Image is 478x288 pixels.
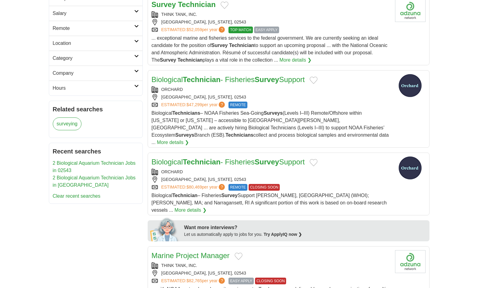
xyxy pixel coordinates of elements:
div: THINK TANK, INC. [152,11,390,18]
h2: Salary [53,10,134,17]
img: apply-iq-scientist.png [150,217,180,241]
h2: Company [53,70,134,77]
div: Let us automatically apply to jobs for you. [184,231,426,238]
a: Survey Technician [152,0,216,9]
img: Orchard logo [395,74,426,97]
span: ? [219,184,225,190]
a: Category [49,51,142,66]
a: ESTIMATED:$80,469per year? [161,184,226,191]
div: [GEOGRAPHIC_DATA], [US_STATE], 02543 [152,176,390,183]
a: ESTIMATED:$47,299per year? [161,102,226,108]
a: Company [49,66,142,81]
span: $82,765 [186,278,202,283]
a: 2 Biological Aquarium Technician Jobs in [GEOGRAPHIC_DATA] [53,175,136,188]
a: Location [49,36,142,51]
span: $47,299 [186,102,202,107]
strong: Survey [211,43,228,48]
span: ... exceptional marine and fisheries services to the federal government. We are currently seeking... [152,35,388,63]
strong: Technician [183,158,221,166]
span: CLOSING SOON [255,278,286,284]
strong: Surveys [264,110,282,116]
button: Add to favorite jobs [221,2,228,9]
a: Try ApplyIQ now ❯ [264,232,302,237]
div: [GEOGRAPHIC_DATA], [US_STATE], 02543 [152,94,390,100]
span: REMOTE [228,184,247,191]
strong: Technician [178,57,203,63]
button: Add to favorite jobs [310,77,318,84]
strong: Technicians [172,110,200,116]
a: Remote [49,21,142,36]
strong: Technician [172,193,197,198]
a: ORCHARD [161,87,183,92]
h2: Location [53,40,134,47]
span: Biological – Fisheries Support [PERSON_NAME], [GEOGRAPHIC_DATA] (WHOI); [PERSON_NAME], MA; and Na... [152,193,387,213]
strong: Technician [178,0,216,9]
h2: Remote [53,25,134,32]
a: 2 Biological Aquarium Technician Jobs in 02543 [53,160,136,173]
span: CLOSING SOON [249,184,280,191]
a: More details ❯ [174,207,207,214]
a: Marine Project Manager [152,251,230,260]
div: Want more interviews? [184,224,426,231]
span: ? [219,102,225,108]
strong: Survey [160,57,176,63]
strong: Survey [255,75,279,84]
strong: Technician [183,75,221,84]
button: Add to favorite jobs [310,159,318,166]
span: $52,059 [186,27,202,32]
strong: Survey [221,193,238,198]
h2: Category [53,55,134,62]
strong: Technicians [225,132,253,138]
span: ? [219,278,225,284]
div: [GEOGRAPHIC_DATA], [US_STATE], 02543 [152,19,390,25]
span: $80,469 [186,185,202,189]
a: Hours [49,81,142,95]
a: More details ❯ [279,56,311,64]
a: ESTIMATED:$82,765per year? [161,278,226,284]
h2: Hours [53,85,134,92]
a: ORCHARD [161,169,183,174]
a: BiologicalTechnician- FisheriesSurveySupport [152,158,305,166]
span: ? [219,27,225,33]
span: EASY APPLY [228,278,253,284]
a: ESTIMATED:$52,059per year? [161,27,226,33]
button: Add to favorite jobs [235,253,243,260]
a: Salary [49,6,142,21]
span: EASY APPLY [254,27,279,33]
img: Orchard logo [395,157,426,179]
span: Biological – NOAA Fisheries Sea-Going (Levels I–III) Remote/Offshore within [US_STATE] or [US_STA... [152,110,389,145]
h2: Recent searches [53,147,139,156]
a: Clear recent searches [53,193,101,199]
strong: Technician [229,43,254,48]
strong: Survey [255,158,279,166]
a: More details ❯ [157,139,189,146]
div: [GEOGRAPHIC_DATA], [US_STATE], 02543 [152,270,390,276]
strong: Surveys [175,132,194,138]
img: Company logo [395,250,426,273]
a: surveying [53,117,81,130]
span: TOP MATCH [228,27,253,33]
span: REMOTE [228,102,247,108]
strong: Survey [152,0,176,9]
h2: Related searches [53,105,139,114]
a: BiologicalTechnician- FisheriesSurveySupport [152,75,305,84]
div: THINK TANK, INC. [152,262,390,269]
